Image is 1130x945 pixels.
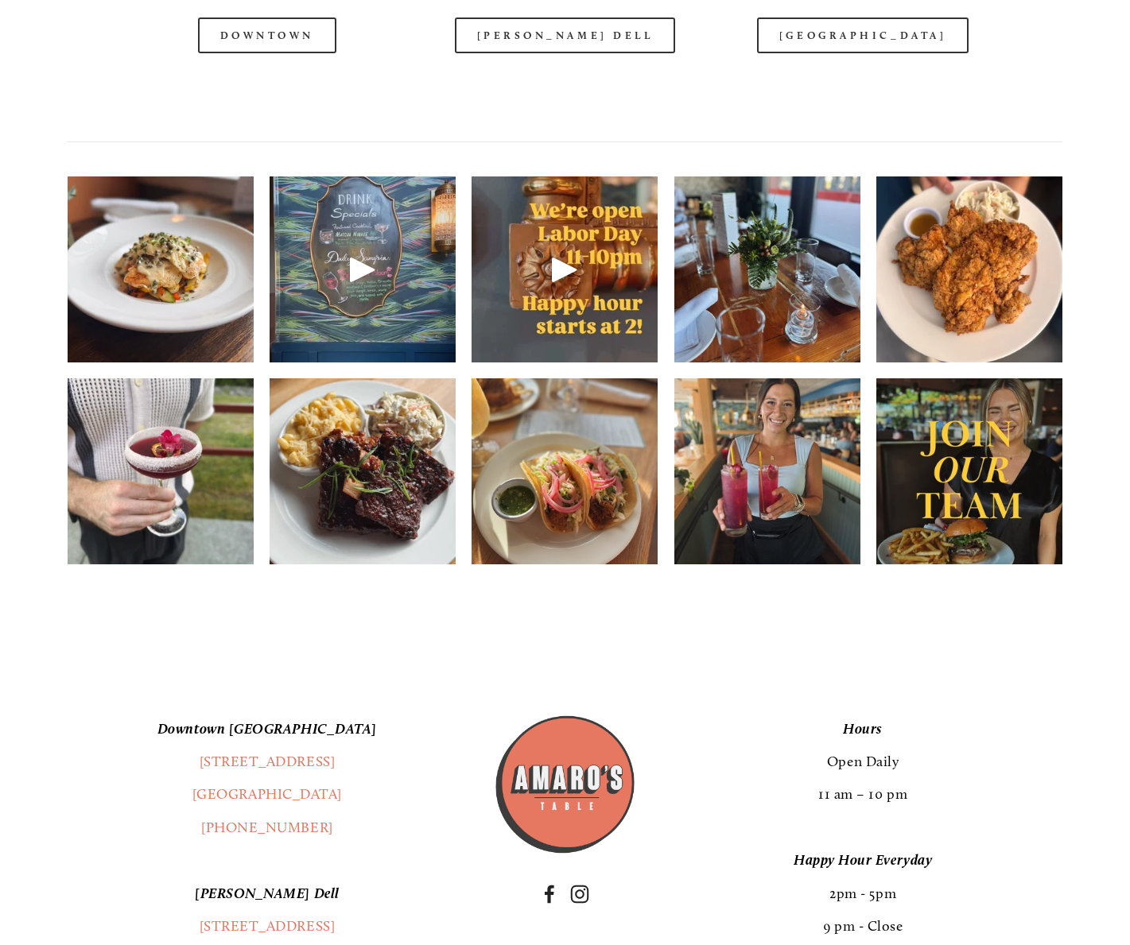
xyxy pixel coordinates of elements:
[570,885,589,904] a: Instagram
[540,885,559,904] a: Facebook
[876,145,1062,393] img: The classic fried chicken &mdash; Always a stunner. We love bringing this dish to the table &mdas...
[201,819,333,836] a: [PHONE_NUMBER]
[493,713,636,856] img: Amaros_Logo.png
[664,713,1062,811] p: Open Daily 11 am – 10 pm
[674,355,860,588] img: We&rsquo;re always featuring refreshing new cocktails on draft&mdash; ask your server about our d...
[68,145,254,393] img: Savor your favorites from our seasonal menu this week, new fall dishes coming soon!
[68,347,254,595] img: Who else is melting in this heat? 🌺🧊🍹 Come hang out with us and enjoy your favorite perfectly chi...
[195,885,340,902] em: [PERSON_NAME] Dell
[192,785,342,803] a: [GEOGRAPHIC_DATA]
[843,720,883,738] em: Hours
[674,145,860,393] img: The table is set ✨ we&rsquo;re looking forward to seeing you this weekend! Remember, free parking...
[472,347,658,595] img: Time to unwind! It&rsquo;s officially happy hour ✨
[157,720,377,738] em: Downtown [GEOGRAPHIC_DATA]
[200,753,336,770] a: [STREET_ADDRESS]
[200,917,336,935] a: [STREET_ADDRESS]
[794,851,932,869] em: Happy Hour Everyday
[876,355,1062,588] img: Want to work with a team that&rsquo;s excited about delivering exceptional hospitality? We&rsquo;...
[664,844,1062,943] p: 2pm - 5pm 9 pm - Close
[270,347,456,595] img: Peak summer calls for fall-off-the-bone barbecue ribs 🙌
